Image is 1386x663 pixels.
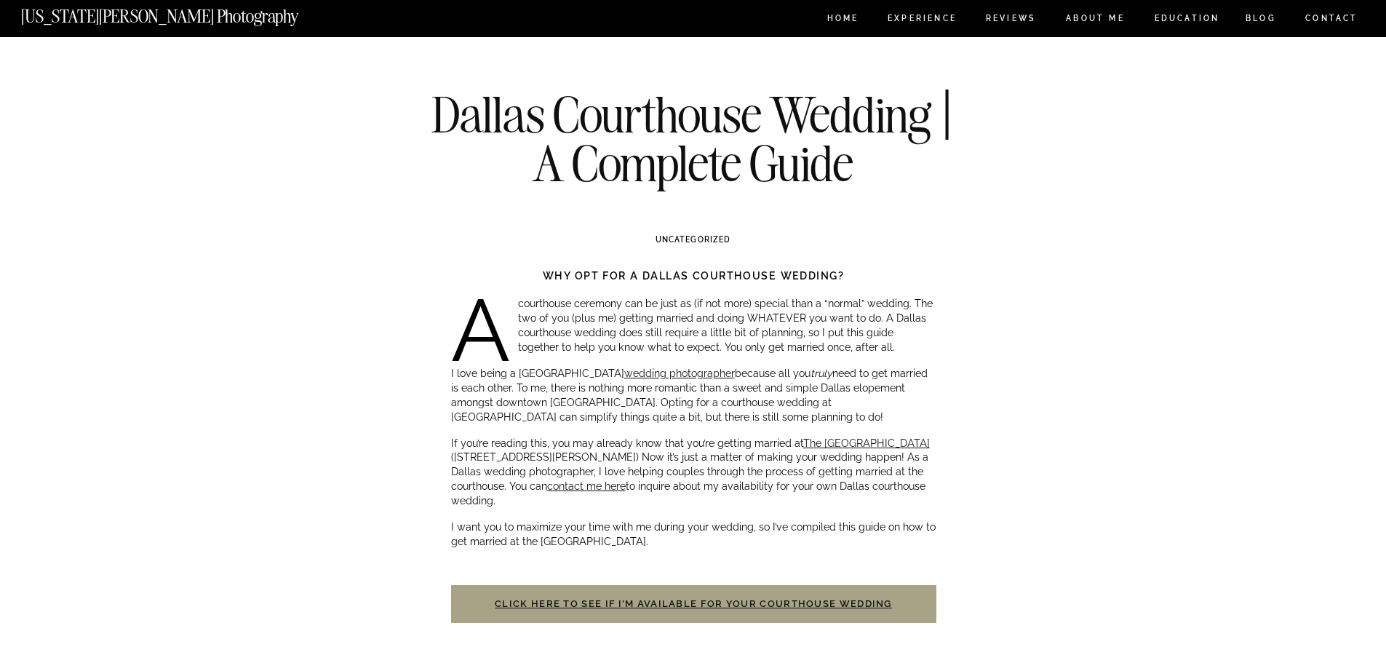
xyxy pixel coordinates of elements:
a: REVIEWS [984,15,1038,27]
a: wedding photographer [624,368,735,379]
a: Uncategorized [656,235,730,244]
p: If you’re reading this, you may already know that you’re getting married at ([STREET_ADDRESS][PER... [451,437,936,509]
a: Click here to see if I’m available for your courthouse wedding [495,598,892,609]
a: ABOUT ME [1062,15,1128,27]
a: [US_STATE][PERSON_NAME] Photography [21,7,386,20]
a: BLOG [1243,15,1278,27]
a: HOME [822,15,864,27]
a: contact me here [547,480,626,492]
p: I want you to maximize your time with me during your wedding, so I’ve compiled this guide on how ... [451,520,936,549]
a: EDUCATION [1149,15,1225,27]
em: truly [811,368,832,379]
strong: Why opt for a Dallas courthouse wedding? [543,270,844,282]
a: The [GEOGRAPHIC_DATA] [803,437,930,449]
h1: Dallas Courthouse Wedding | A Complete Guide [429,90,957,187]
a: Experience [884,15,960,27]
p: A courthouse ceremony can be just as (if not more) special than a “normal” wedding. The two of yo... [451,297,936,355]
a: CONTACT [1302,11,1362,27]
p: I love being a [GEOGRAPHIC_DATA] because all you need to get married is each other. To me, there ... [451,367,936,425]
